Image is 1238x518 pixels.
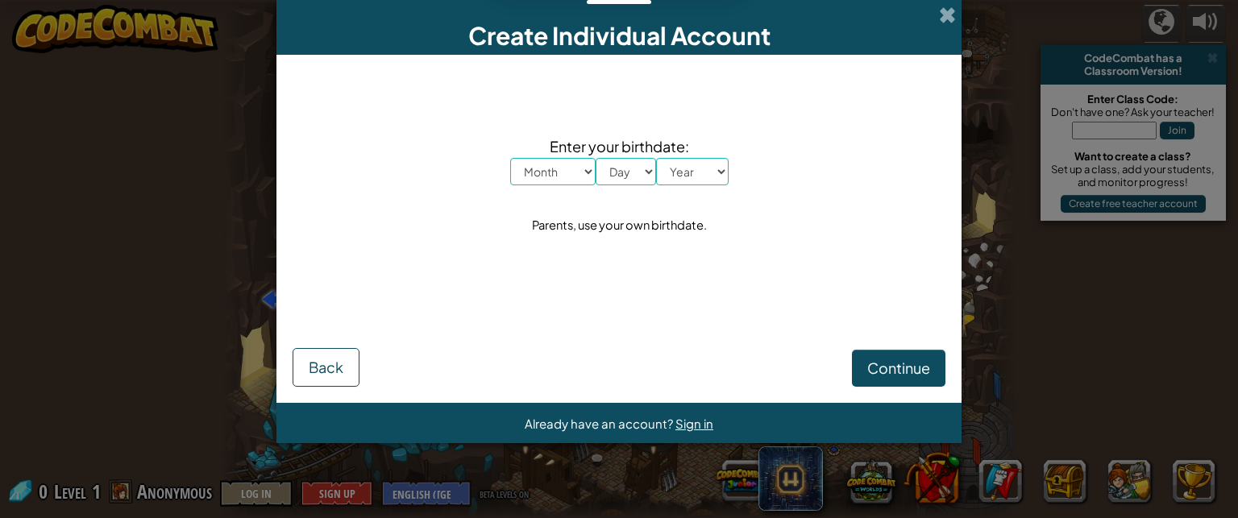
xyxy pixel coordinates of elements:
span: Back [309,358,343,376]
div: Parents, use your own birthdate. [532,213,707,237]
button: Continue [852,350,945,387]
span: Continue [867,358,930,377]
button: Back [293,348,359,387]
span: Already have an account? [525,416,675,431]
span: Create Individual Account [468,20,771,51]
a: Sign in [675,416,713,431]
span: Enter your birthdate: [510,135,729,158]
